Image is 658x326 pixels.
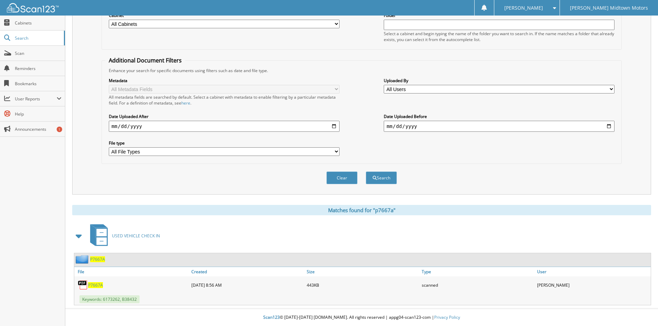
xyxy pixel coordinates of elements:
div: Matches found for "p7667a" [72,205,651,215]
img: folder2.png [76,255,90,264]
span: USED VEHICLE CHECK IN [112,233,160,239]
a: USED VEHICLE CHECK IN [86,222,160,249]
a: P7667A [88,282,103,288]
img: PDF.png [78,280,88,290]
span: Cabinets [15,20,61,26]
a: Privacy Policy [434,314,460,320]
span: Reminders [15,66,61,71]
input: start [109,121,340,132]
label: Date Uploaded Before [384,113,614,119]
label: Uploaded By [384,78,614,83]
label: Date Uploaded After [109,113,340,119]
a: Created [190,267,305,276]
span: [PERSON_NAME] [504,6,543,10]
div: [PERSON_NAME] [535,278,651,292]
span: Scan123 [263,314,280,320]
input: end [384,121,614,132]
div: scanned [420,278,535,292]
span: Keywords: 6173262, B38432 [79,295,140,303]
iframe: Chat Widget [623,293,658,326]
span: Help [15,111,61,117]
label: Metadata [109,78,340,83]
div: Enhance your search for specific documents using filters such as date and file type. [105,68,618,73]
a: Type [420,267,535,276]
span: [PERSON_NAME] Midtown Motors [570,6,648,10]
legend: Additional Document Filters [105,57,185,64]
div: All metadata fields are searched by default. Select a cabinet with metadata to enable filtering b... [109,94,340,106]
div: 1 [57,127,62,132]
div: [DATE] 8:56 AM [190,278,305,292]
a: User [535,267,651,276]
span: User Reports [15,96,57,102]
div: © [DATE]-[DATE] [DOMAIN_NAME]. All rights reserved | appg04-scan123-com | [65,309,658,326]
span: Bookmarks [15,81,61,87]
a: here [181,100,190,106]
div: Select a cabinet and begin typing the name of the folder you want to search in. If the name match... [384,31,614,42]
a: Size [305,267,420,276]
span: Scan [15,50,61,56]
label: File type [109,140,340,146]
div: 443KB [305,278,420,292]
span: Announcements [15,126,61,132]
a: P7667A [90,256,105,262]
img: scan123-logo-white.svg [7,3,59,12]
a: File [74,267,190,276]
button: Search [366,171,397,184]
span: Search [15,35,60,41]
button: Clear [326,171,357,184]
